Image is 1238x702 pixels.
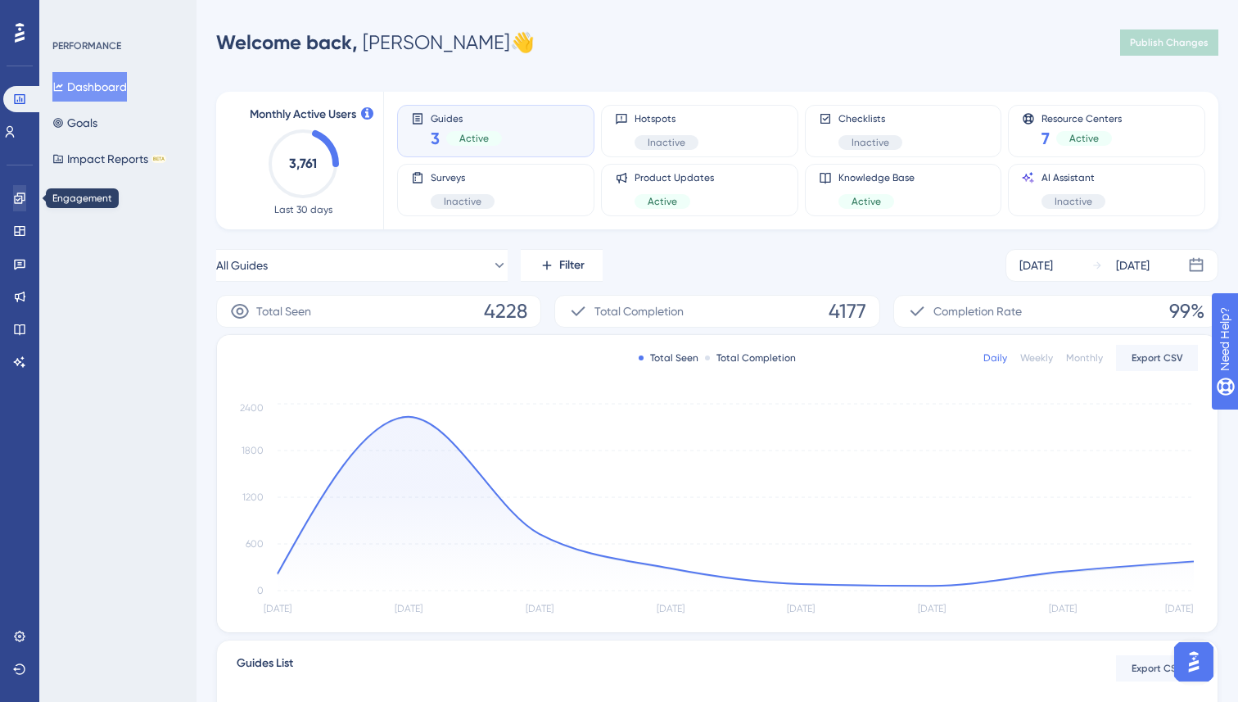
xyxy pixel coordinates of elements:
[594,301,684,321] span: Total Completion
[1049,603,1077,614] tspan: [DATE]
[52,108,97,138] button: Goals
[933,301,1022,321] span: Completion Rate
[289,156,317,171] text: 3,761
[431,127,440,150] span: 3
[237,654,293,683] span: Guides List
[52,144,166,174] button: Impact ReportsBETA
[1132,351,1183,365] span: Export CSV
[216,30,358,54] span: Welcome back,
[484,298,527,324] span: 4228
[1116,345,1198,371] button: Export CSV
[521,249,603,282] button: Filter
[526,603,553,614] tspan: [DATE]
[838,112,902,125] span: Checklists
[274,203,332,216] span: Last 30 days
[918,603,946,614] tspan: [DATE]
[1120,29,1218,56] button: Publish Changes
[1116,655,1198,682] button: Export CSV
[1019,256,1053,275] div: [DATE]
[216,256,268,275] span: All Guides
[459,132,489,145] span: Active
[648,195,677,208] span: Active
[1066,351,1103,365] div: Monthly
[256,301,311,321] span: Total Seen
[1055,195,1092,208] span: Inactive
[705,351,796,365] div: Total Completion
[444,195,481,208] span: Inactive
[852,136,889,149] span: Inactive
[264,603,291,614] tspan: [DATE]
[431,112,502,124] span: Guides
[1165,603,1193,614] tspan: [DATE]
[250,105,356,125] span: Monthly Active Users
[787,603,815,614] tspan: [DATE]
[657,603,685,614] tspan: [DATE]
[1069,132,1099,145] span: Active
[1169,298,1204,324] span: 99%
[242,445,264,456] tspan: 1800
[52,72,127,102] button: Dashboard
[639,351,698,365] div: Total Seen
[1116,256,1150,275] div: [DATE]
[395,603,422,614] tspan: [DATE]
[242,491,264,503] tspan: 1200
[1130,36,1209,49] span: Publish Changes
[1169,637,1218,686] iframe: UserGuiding AI Assistant Launcher
[852,195,881,208] span: Active
[216,29,535,56] div: [PERSON_NAME] 👋
[1041,127,1050,150] span: 7
[635,171,714,184] span: Product Updates
[829,298,866,324] span: 4177
[38,4,102,24] span: Need Help?
[216,249,508,282] button: All Guides
[240,402,264,414] tspan: 2400
[1020,351,1053,365] div: Weekly
[246,538,264,550] tspan: 600
[431,171,495,184] span: Surveys
[838,171,915,184] span: Knowledge Base
[635,112,698,125] span: Hotspots
[52,39,121,52] div: PERFORMANCE
[559,256,585,275] span: Filter
[151,155,166,163] div: BETA
[1041,171,1105,184] span: AI Assistant
[1132,662,1183,675] span: Export CSV
[257,585,264,596] tspan: 0
[983,351,1007,365] div: Daily
[648,136,685,149] span: Inactive
[1041,112,1122,124] span: Resource Centers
